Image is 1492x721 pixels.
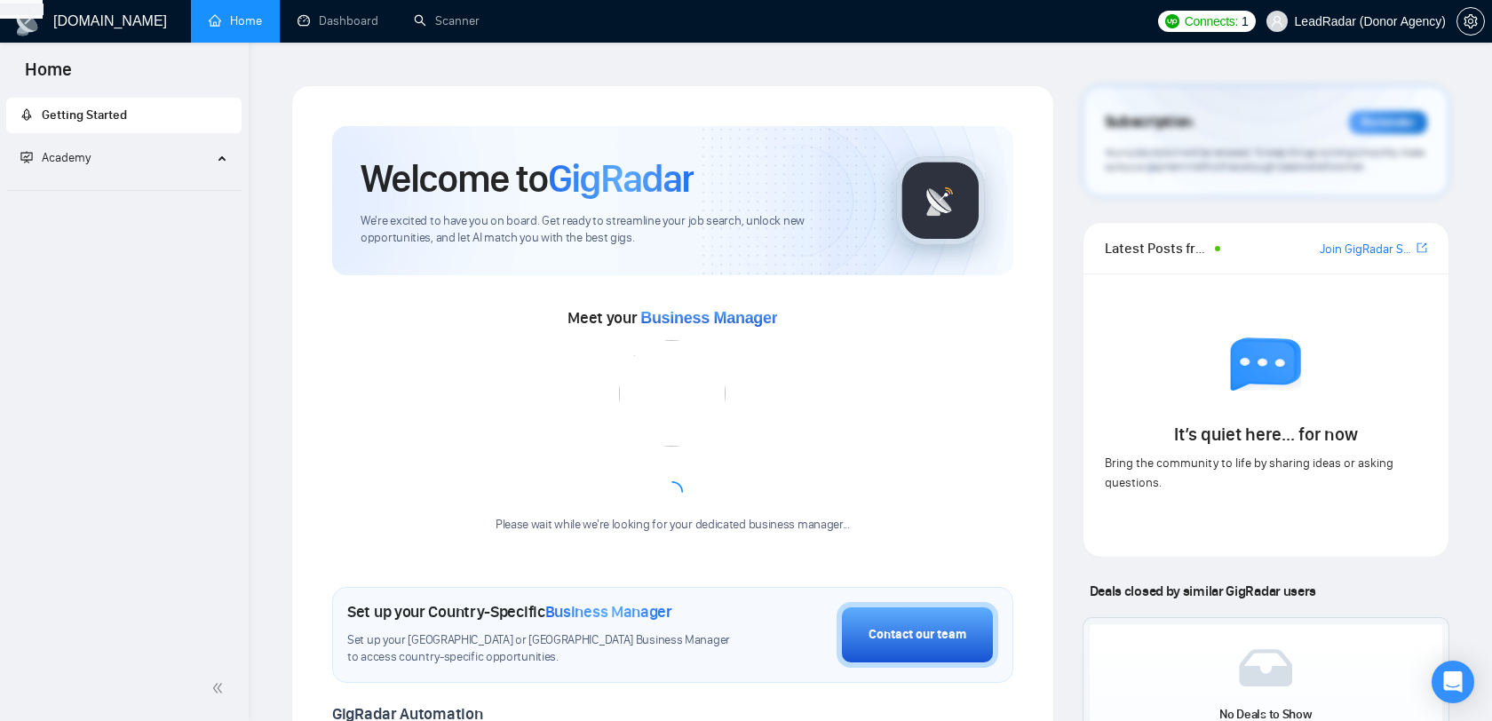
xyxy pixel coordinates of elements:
img: empty-box [1239,649,1292,686]
a: Join GigRadar Slack Community [1320,240,1413,259]
span: Academy [20,150,91,165]
img: error [619,340,726,447]
span: double-left [211,679,229,697]
span: We're excited to have you on board. Get ready to streamline your job search, unlock new opportuni... [361,213,868,247]
span: Meet your [567,308,777,328]
span: Business Manager [640,309,777,327]
a: export [1417,240,1427,257]
h1: Set up your Country-Specific [347,602,672,622]
span: loading [661,480,684,503]
a: searchScanner [414,13,480,28]
span: Connects: [1185,12,1238,31]
a: setting [1456,14,1485,28]
button: setting [1456,7,1485,36]
li: Academy Homepage [6,183,242,194]
span: Latest Posts from the GigRadar Community [1105,237,1210,259]
span: fund-projection-screen [20,151,33,163]
img: gigradar-logo.png [896,156,985,245]
span: Getting Started [42,107,127,123]
div: Please wait while we're looking for your dedicated business manager... [485,517,861,534]
span: 1 [1242,12,1249,31]
span: export [1417,241,1427,255]
span: Home [11,57,86,94]
img: upwork-logo.png [1165,14,1179,28]
a: dashboardDashboard [298,13,378,28]
span: Set up your [GEOGRAPHIC_DATA] or [GEOGRAPHIC_DATA] Business Manager to access country-specific op... [347,632,738,666]
span: GigRadar [548,154,694,202]
img: empty chat [1230,337,1301,408]
span: Bring the community to life by sharing ideas or asking questions. [1105,456,1393,490]
li: Getting Started [6,98,242,133]
button: Contact our team [837,602,998,668]
span: It’s quiet here... for now [1174,424,1358,445]
span: rocket [20,108,33,121]
h1: Welcome to [361,154,694,202]
span: setting [1457,14,1484,28]
span: user [1271,15,1283,28]
div: Open Intercom Messenger [1432,661,1474,703]
span: Academy [42,150,91,165]
div: Reminder [1349,111,1427,134]
a: homeHome [209,13,262,28]
img: logo [14,8,43,36]
span: Subscription [1105,107,1193,138]
span: Deals closed by similar GigRadar users [1083,575,1323,606]
span: Your subscription will be renewed. To keep things running smoothly, make sure your payment method... [1105,146,1425,174]
div: Contact our team [869,625,966,645]
span: Business Manager [545,602,672,622]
